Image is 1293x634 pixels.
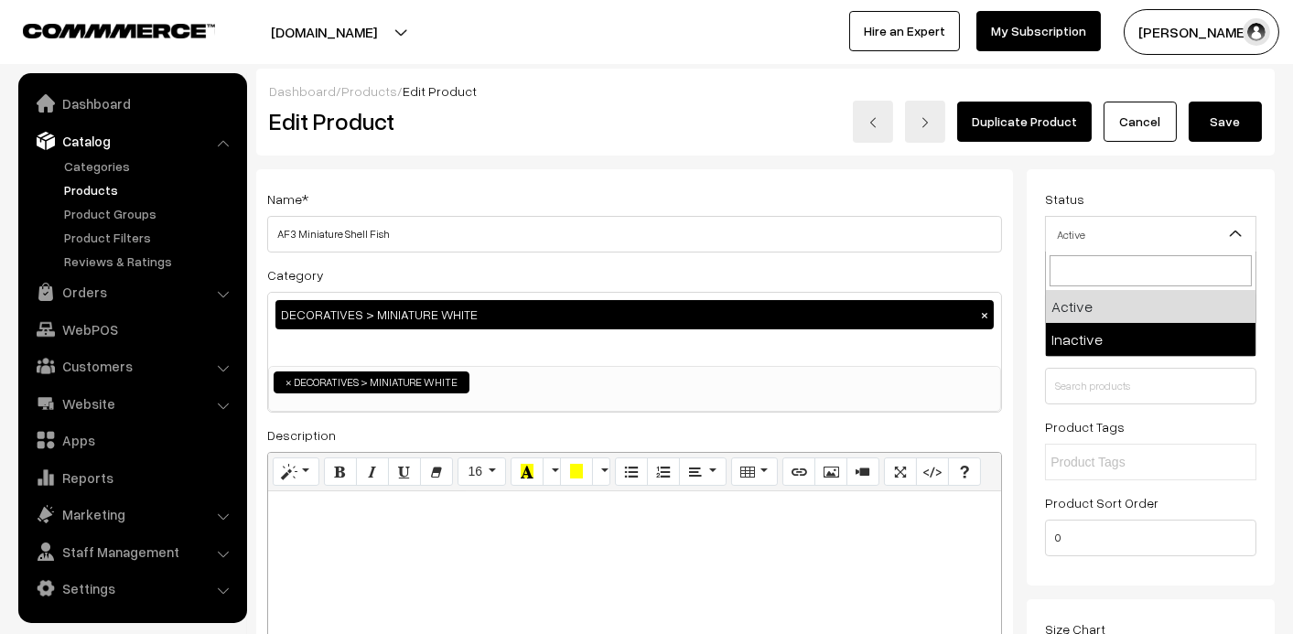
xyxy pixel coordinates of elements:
span: × [286,374,292,391]
button: Font Size [458,457,506,487]
button: More Color [543,457,561,487]
button: Background Color [560,457,593,487]
span: 16 [468,464,482,478]
a: WebPOS [23,313,241,346]
button: Unordered list (CTRL+SHIFT+NUM7) [615,457,648,487]
span: Active [1045,216,1256,253]
button: Paragraph [679,457,726,487]
li: Active [1046,290,1255,323]
button: Video [846,457,879,487]
input: Enter Number [1045,520,1256,556]
img: right-arrow.png [920,117,931,128]
a: Reviews & Ratings [59,252,241,271]
button: Bold (CTRL+B) [324,457,357,487]
a: Dashboard [269,83,336,99]
button: Save [1189,102,1262,142]
a: Product Filters [59,228,241,247]
div: / / [269,81,1262,101]
button: Table [731,457,778,487]
img: COMMMERCE [23,24,215,38]
a: Duplicate Product [957,102,1092,142]
label: Name [267,189,308,209]
a: Products [341,83,397,99]
label: Product Sort Order [1045,493,1158,512]
a: Website [23,387,241,420]
a: Product Groups [59,204,241,223]
a: Marketing [23,498,241,531]
span: Edit Product [403,83,477,99]
a: Dashboard [23,87,241,120]
h2: Edit Product [269,107,667,135]
a: Reports [23,461,241,494]
label: Description [267,425,336,445]
label: Category [267,265,324,285]
a: Apps [23,424,241,457]
a: Products [59,180,241,199]
button: Style [273,457,319,487]
a: Categories [59,156,241,176]
a: Orders [23,275,241,308]
button: Underline (CTRL+U) [388,457,421,487]
input: Name [267,216,1002,253]
a: Staff Management [23,535,241,568]
button: Picture [814,457,847,487]
a: Hire an Expert [849,11,960,51]
button: Italic (CTRL+I) [356,457,389,487]
button: × [976,306,993,323]
a: My Subscription [976,11,1101,51]
a: Cancel [1104,102,1177,142]
button: [PERSON_NAME]… [1124,9,1279,55]
button: Remove Font Style (CTRL+\) [420,457,453,487]
a: Settings [23,572,241,605]
input: Search products [1045,368,1256,404]
img: user [1243,18,1270,46]
button: Code View [916,457,949,487]
button: More Color [592,457,610,487]
img: left-arrow.png [867,117,878,128]
button: Help [948,457,981,487]
button: Link (CTRL+K) [782,457,815,487]
label: Product Tags [1045,417,1125,436]
button: Ordered list (CTRL+SHIFT+NUM8) [647,457,680,487]
li: Inactive [1046,323,1255,356]
div: DECORATIVES > MINIATURE WHITE [275,300,994,329]
input: Product Tags [1051,453,1211,472]
span: Active [1046,219,1255,251]
li: DECORATIVES > MINIATURE WHITE [274,371,469,393]
a: Catalog [23,124,241,157]
button: Full Screen [884,457,917,487]
a: Customers [23,349,241,382]
label: Status [1045,189,1084,209]
button: Recent Color [511,457,544,487]
a: COMMMERCE [23,18,183,40]
button: [DOMAIN_NAME] [207,9,441,55]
